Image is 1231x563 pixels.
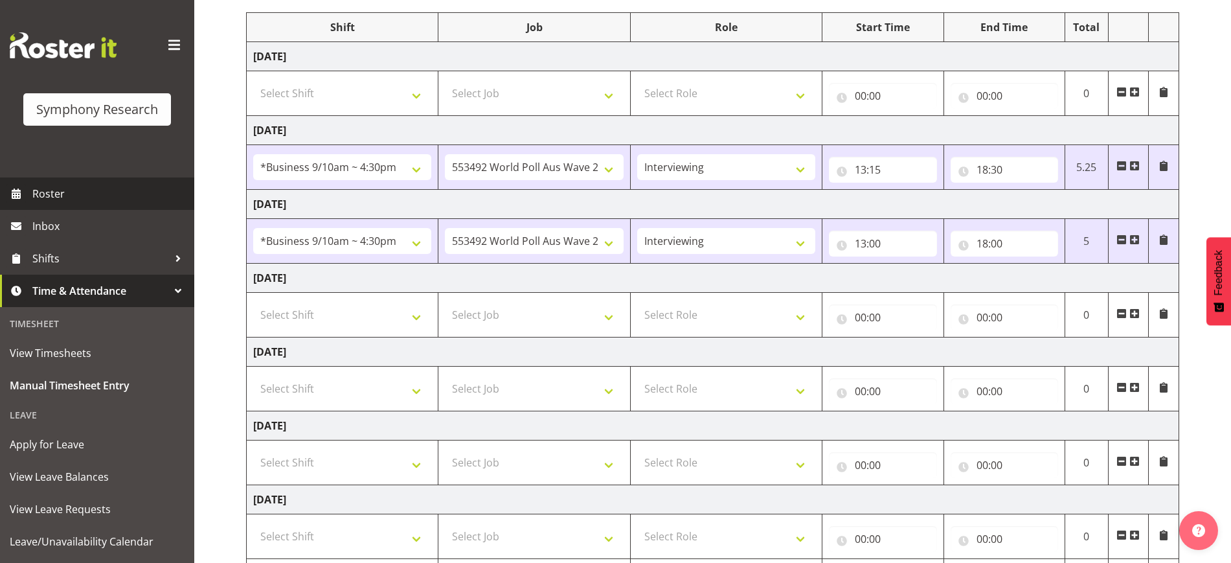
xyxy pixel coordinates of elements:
input: Click to select... [951,304,1058,330]
input: Click to select... [829,83,936,109]
input: Click to select... [951,83,1058,109]
div: Total [1072,19,1101,35]
input: Click to select... [829,526,936,552]
div: Role [637,19,815,35]
td: [DATE] [247,264,1179,293]
input: Click to select... [951,157,1058,183]
input: Click to select... [951,231,1058,257]
td: [DATE] [247,42,1179,71]
img: help-xxl-2.png [1192,524,1205,537]
span: Inbox [32,216,188,236]
span: Feedback [1213,250,1225,295]
a: Leave/Unavailability Calendar [3,525,191,558]
a: View Leave Requests [3,493,191,525]
input: Click to select... [829,231,936,257]
td: [DATE] [247,411,1179,441]
div: Start Time [829,19,936,35]
td: [DATE] [247,190,1179,219]
input: Click to select... [829,452,936,478]
td: 5.25 [1065,145,1108,190]
span: Manual Timesheet Entry [10,376,185,395]
input: Click to select... [829,304,936,330]
td: 0 [1065,293,1108,338]
td: 0 [1065,367,1108,411]
div: Leave [3,402,191,428]
span: View Leave Balances [10,467,185,487]
input: Click to select... [951,526,1058,552]
input: Click to select... [951,452,1058,478]
div: Timesheet [3,310,191,337]
td: 0 [1065,441,1108,485]
span: Time & Attendance [32,281,168,301]
td: 5 [1065,219,1108,264]
span: Roster [32,184,188,203]
img: Rosterit website logo [10,32,117,58]
input: Click to select... [829,378,936,404]
div: End Time [951,19,1058,35]
input: Click to select... [951,378,1058,404]
span: Shifts [32,249,168,268]
td: [DATE] [247,485,1179,514]
a: Manual Timesheet Entry [3,369,191,402]
div: Symphony Research [36,100,158,119]
a: View Timesheets [3,337,191,369]
a: Apply for Leave [3,428,191,461]
a: View Leave Balances [3,461,191,493]
span: View Leave Requests [10,500,185,519]
div: Job [445,19,623,35]
td: 0 [1065,514,1108,559]
span: Leave/Unavailability Calendar [10,532,185,551]
span: Apply for Leave [10,435,185,454]
span: View Timesheets [10,343,185,363]
td: [DATE] [247,338,1179,367]
button: Feedback - Show survey [1206,237,1231,325]
input: Click to select... [829,157,936,183]
td: 0 [1065,71,1108,116]
td: [DATE] [247,116,1179,145]
div: Shift [253,19,431,35]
